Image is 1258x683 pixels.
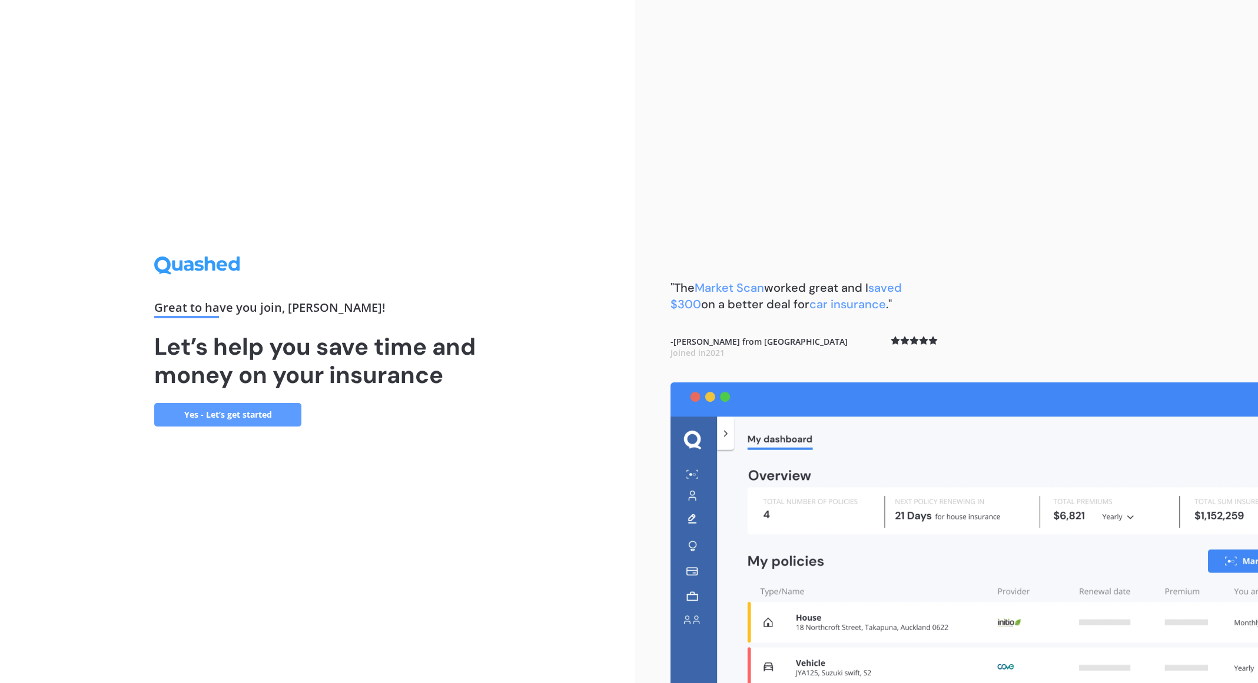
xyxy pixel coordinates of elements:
[809,296,886,312] span: car insurance
[671,347,725,358] span: Joined in 2021
[671,280,902,312] b: "The worked great and I on a better deal for ."
[671,336,848,359] b: - [PERSON_NAME] from [GEOGRAPHIC_DATA]
[695,280,764,295] span: Market Scan
[154,302,480,318] div: Great to have you join , [PERSON_NAME] !
[671,280,902,312] span: saved $300
[154,403,301,427] a: Yes - Let’s get started
[154,332,480,389] h1: Let’s help you save time and money on your insurance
